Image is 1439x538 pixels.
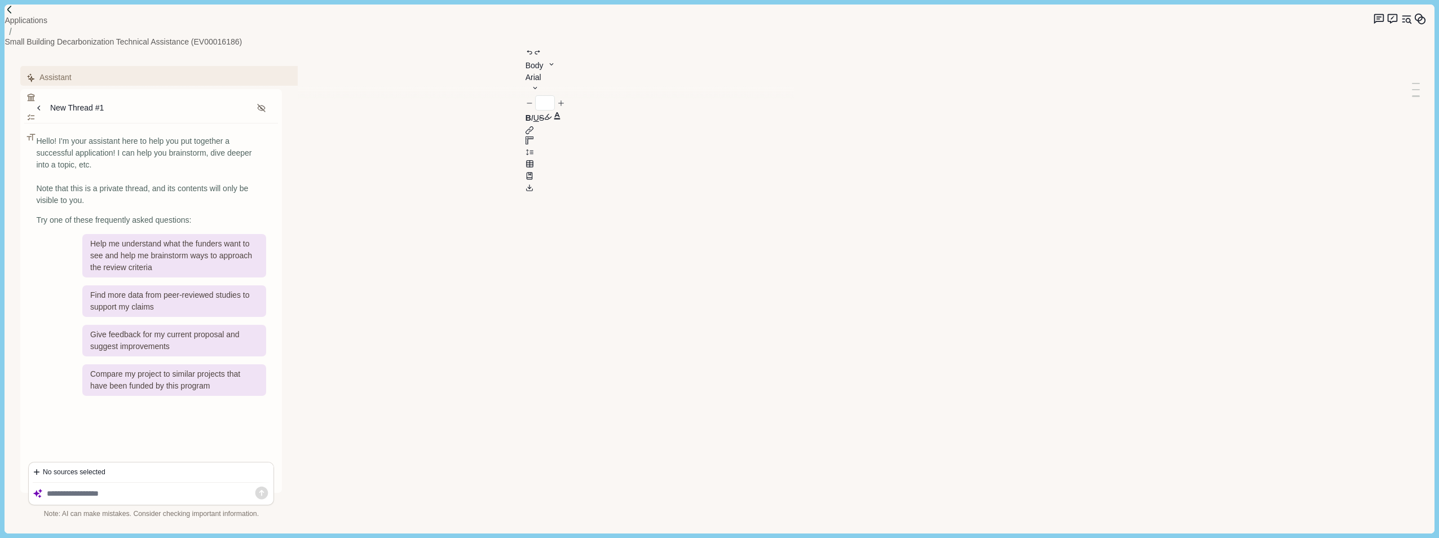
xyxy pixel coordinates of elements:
[82,285,266,317] div: Find more data from peer-reviewed studies to support my claims
[526,48,533,56] button: Undo
[526,72,541,95] button: Arial
[526,61,544,70] span: Body
[526,99,533,107] button: Decrease font size
[82,234,266,277] div: Help me understand what the funders want to see and help me brainstorm ways to approach the revie...
[5,15,47,27] a: Applications
[33,466,105,478] button: No sources selected
[5,36,242,48] a: Small Building Decarbonization Technical Assistance (EV00016186)
[82,325,266,356] div: Give feedback for my current proposal and suggest improvements
[5,27,16,37] img: Forward slash icon
[531,112,533,124] button: I
[526,113,531,122] b: B
[526,160,534,168] button: Line height
[526,72,541,83] div: Arial
[526,124,533,136] button: Line height
[557,99,565,107] button: Increase font size
[36,135,266,206] div: Hello! I'm your assistant here to help you put together a successful application! I can help you ...
[526,136,533,144] button: Adjust margins
[539,113,544,122] s: S
[533,113,539,122] u: U
[82,364,266,396] div: Compare my project to similar projects that have been funded by this program
[5,5,15,15] img: Forward slash icon
[533,112,539,124] button: U
[526,184,533,192] button: Export to docx
[39,72,72,83] span: Assistant
[526,60,555,72] button: Body
[526,172,533,180] button: Line height
[43,468,105,478] span: No sources selected
[526,112,531,124] button: B
[531,113,533,122] i: I
[533,48,541,56] button: Redo
[28,509,274,519] div: Note: AI can make mistakes. Consider checking important information.
[539,112,544,124] button: S
[526,148,533,156] button: Line height
[36,214,266,226] div: Try one of these frequently asked questions:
